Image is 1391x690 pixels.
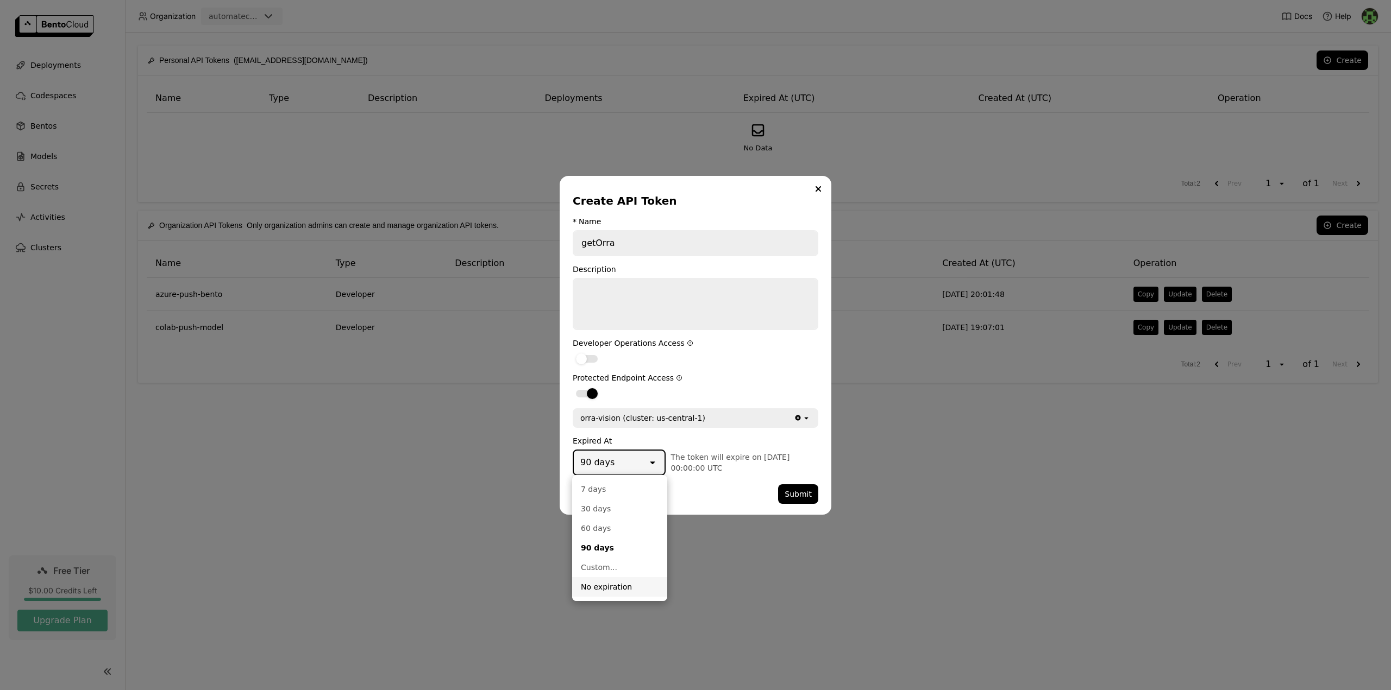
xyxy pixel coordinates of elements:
div: Protected Endpoint Access [573,374,818,382]
svg: Clear value [794,414,802,422]
div: Developer Operations Access [573,339,818,347]
div: dialog [560,176,831,515]
input: Selected orra-vision (cluster: us-central-1). [706,413,707,423]
div: Custom... [581,562,659,573]
div: Expired At [573,436,818,445]
div: No expiration [581,581,659,592]
div: 30 days [581,503,659,514]
button: Close [812,182,825,195]
span: The token will expire on [DATE] 00:00:00 UTC [671,453,790,472]
div: 7 days [581,484,659,495]
ul: Menu [572,475,667,601]
div: Create API Token [573,193,814,208]
button: Submit [778,484,818,504]
svg: open [802,414,811,422]
div: 90 days [581,542,659,553]
div: 60 days [581,523,659,534]
svg: open [647,457,658,468]
div: Description [573,265,818,274]
div: orra-vision (cluster: us-central-1) [580,413,705,423]
div: 90 days [580,456,615,469]
div: Name [579,217,601,226]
